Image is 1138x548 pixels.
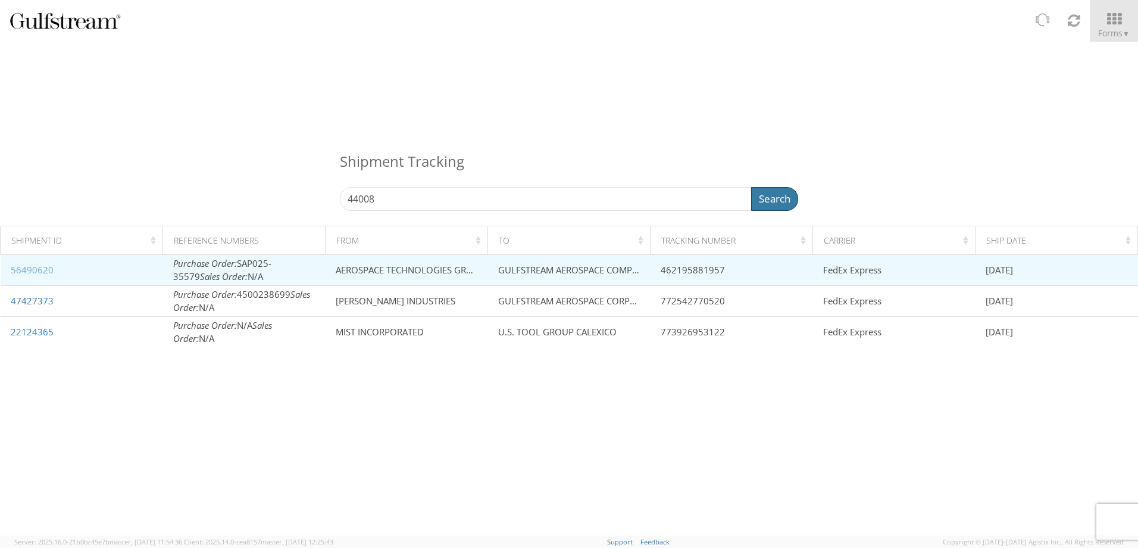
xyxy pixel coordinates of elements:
div: Tracking Number [661,235,809,247]
span: 773926953122 [661,326,725,338]
i: Sales Order: [173,288,310,313]
i: Purchase Order: [173,319,237,331]
td: [DATE] [976,286,1138,317]
td: [DATE] [976,255,1138,286]
div: From [336,235,484,247]
span: SEYER INDUSTRIES [336,295,455,307]
span: U.S. TOOL GROUP CALEXICO [498,326,617,338]
div: To [499,235,647,247]
i: Sales Order: [173,319,272,344]
span: 772542770520 [661,295,725,307]
a: 56490620 [11,264,54,276]
i: Purchase Order: [173,257,237,269]
a: Support [607,537,633,546]
td: [DATE] [976,317,1138,347]
span: GULFSTREAM AEROSPACE CORPORATION [498,295,668,307]
i: Sales Order: [200,270,248,282]
a: 47427373 [11,295,54,307]
span: GULFSTREAM AEROSPACE COMPANY [498,264,649,276]
span: AEROSPACE TECHNOLOGIES GROUP [336,264,485,276]
a: Feedback [640,537,670,546]
a: 22124365 [11,326,54,338]
span: Server: 2025.16.0-21b0bc45e7b [14,537,182,546]
td: 4500238699 N/A [163,286,326,317]
span: FedEx Express [823,295,881,307]
span: Forms [1098,27,1130,39]
div: Carrier [824,235,972,247]
div: Shipment Id [11,235,160,247]
div: Reference Numbers [174,235,322,247]
td: N/A N/A [163,317,326,347]
span: FedEx Express [823,264,881,276]
img: gulfstream-logo-030f482cb65ec2084a9d.png [9,11,121,31]
i: Purchase Order: [173,288,237,300]
div: Ship Date [986,235,1134,247]
span: MIST INCORPORATED [336,326,424,338]
td: SAP025-35579 N/A [163,255,326,286]
span: Copyright © [DATE]-[DATE] Agistix Inc., All Rights Reserved [943,537,1124,547]
button: Search [751,187,798,211]
span: 462195881957 [661,264,725,276]
span: master, [DATE] 12:25:43 [261,537,333,546]
span: FedEx Express [823,326,881,338]
input: Enter the Reference Number, Pro Number, Bill of Lading, or Agistix Number (at least 4 chars) [340,187,752,211]
span: master, [DATE] 11:54:36 [110,537,182,546]
span: ▼ [1123,29,1130,39]
span: Client: 2025.14.0-cea8157 [184,537,333,546]
h3: Shipment Tracking [340,136,798,187]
